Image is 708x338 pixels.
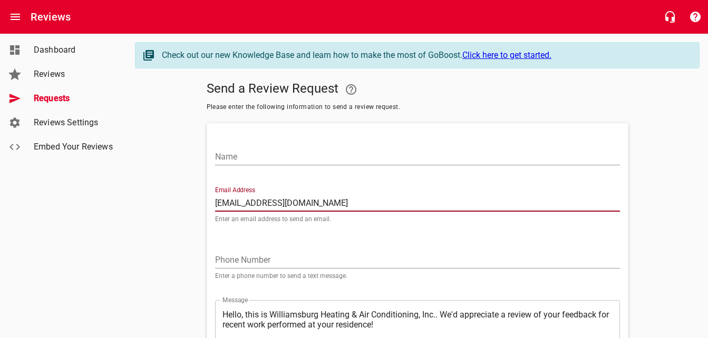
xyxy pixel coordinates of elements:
p: Enter an email address to send an email. [215,216,620,222]
label: Email Address [215,187,255,193]
button: Support Portal [683,4,708,29]
div: Check out our new Knowledge Base and learn how to make the most of GoBoost. [162,49,688,62]
button: Live Chat [657,4,683,29]
span: Embed Your Reviews [34,141,114,153]
span: Dashboard [34,44,114,56]
p: Enter a phone number to send a text message. [215,273,620,279]
span: Reviews [34,68,114,81]
span: Reviews Settings [34,116,114,129]
h5: Send a Review Request [207,77,628,102]
a: Your Google or Facebook account must be connected to "Send a Review Request" [338,77,364,102]
span: Please enter the following information to send a review request. [207,102,628,113]
button: Open drawer [3,4,28,29]
h6: Reviews [31,8,71,25]
a: Click here to get started. [462,50,551,60]
span: Requests [34,92,114,105]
